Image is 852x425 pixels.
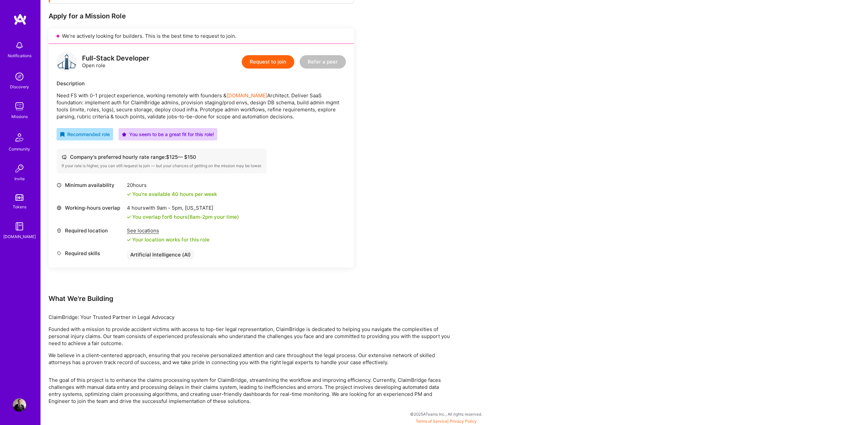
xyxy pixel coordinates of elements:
[49,352,450,366] p: We believe in a client-centered approach, ensuring that you receive personalized attention and ca...
[416,419,477,424] span: |
[82,55,149,62] div: Full-Stack Developer
[3,233,36,240] div: [DOMAIN_NAME]
[300,55,346,69] button: Refer a peer
[60,132,65,137] i: icon RecommendedBadge
[8,52,31,59] div: Notifications
[82,55,149,69] div: Open role
[122,132,127,137] i: icon PurpleStar
[57,52,77,72] img: logo
[9,145,30,152] div: Community
[15,194,23,201] img: tokens
[11,129,27,145] img: Community
[57,80,346,87] div: Description
[13,39,26,52] img: bell
[57,250,124,257] div: Required skills
[127,182,217,189] div: 20 hours
[57,251,62,256] i: icon Tag
[57,92,346,120] p: Need FS with 0-1 project experience, working remotely with founders & Architect. Deliver SaaS fou...
[122,131,214,138] div: You seem to be a great fit for this role!
[62,153,262,161] div: Company's preferred hourly rate range: $ 125 — $ 150
[49,12,354,20] div: Apply for a Mission Role
[127,236,210,243] div: Your location works for this role
[11,398,28,412] a: User Avatar
[127,215,131,219] i: icon Check
[13,220,26,233] img: guide book
[49,314,450,321] p: ClaimBridge: Your Trusted Partner in Legal Advocacy
[14,175,25,182] div: Invite
[127,204,239,211] div: 4 hours with [US_STATE]
[11,113,28,120] div: Missions
[189,214,213,220] span: 8am - 2pm
[10,83,29,90] div: Discovery
[57,183,62,188] i: icon Clock
[155,205,185,211] span: 9am - 5pm ,
[57,228,62,233] i: icon Location
[13,100,26,113] img: teamwork
[49,377,450,405] p: The goal of this project is to enhance the claims processing system for ClaimBridge, streamlining...
[40,406,852,422] div: © 2025 ATeams Inc., All rights reserved.
[57,182,124,189] div: Minimum availability
[227,92,267,99] a: [DOMAIN_NAME]
[62,154,67,160] i: icon Cash
[60,131,110,138] div: Recommended role
[57,227,124,234] div: Required location
[127,250,194,259] div: Artificial Intelligence (AI)
[13,398,26,412] img: User Avatar
[62,163,262,169] div: If your rate is higher, you can still request to join — but your chances of getting on the missio...
[127,227,210,234] div: See locations
[13,70,26,83] img: discovery
[127,238,131,242] i: icon Check
[13,203,26,210] div: Tokens
[127,192,131,196] i: icon Check
[450,419,477,424] a: Privacy Policy
[49,294,450,303] div: What We're Building
[127,191,217,198] div: You're available 40 hours per week
[13,13,27,25] img: logo
[57,204,124,211] div: Working-hours overlap
[57,205,62,210] i: icon World
[49,326,450,347] p: Founded with a mission to provide accident victims with access to top-tier legal representation, ...
[49,28,354,44] div: We’re actively looking for builders. This is the best time to request to join.
[242,55,294,69] button: Request to join
[416,419,447,424] a: Terms of Service
[132,213,239,220] div: You overlap for 6 hours ( your time)
[13,162,26,175] img: Invite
